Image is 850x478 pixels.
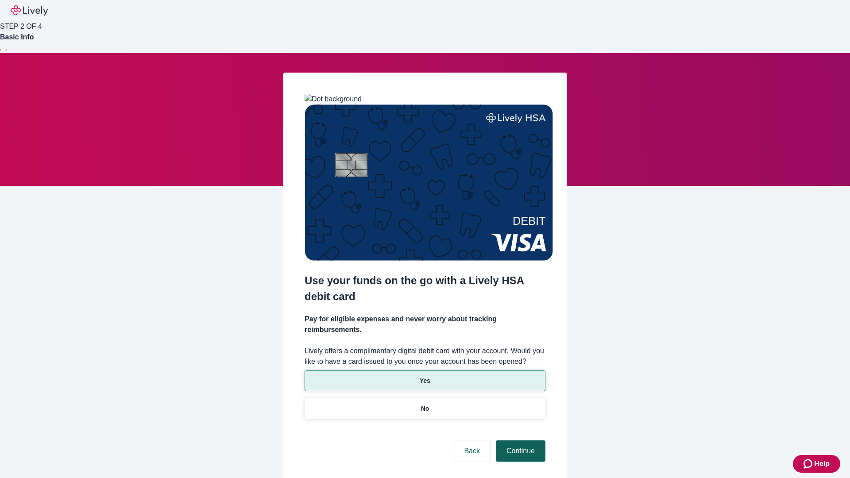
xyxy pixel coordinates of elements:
[814,459,830,469] span: Help
[453,440,491,462] button: Back
[305,346,545,367] label: Lively offers a complimentary digital debit card with your account. Would you like to have a card...
[305,104,553,261] img: Debit card
[804,459,814,469] svg: Zendesk support icon
[496,440,545,462] button: Continue
[305,273,545,305] h2: Use your funds on the go with a Lively HSA debit card
[305,94,362,104] img: Dot background
[793,455,840,473] button: Zendesk support iconHelp
[11,5,48,16] img: Lively
[305,314,545,335] h4: Pay for eligible expenses and never worry about tracking reimbursements.
[305,398,545,419] button: No
[421,404,429,413] p: No
[305,370,545,391] button: Yes
[420,376,430,385] p: Yes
